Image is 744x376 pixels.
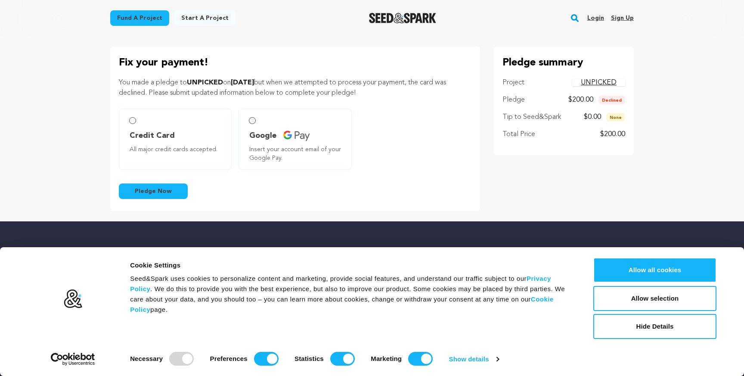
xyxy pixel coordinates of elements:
[449,353,499,366] a: Show details
[110,10,169,26] a: Fund a project
[502,78,524,88] p: Project
[371,355,402,362] strong: Marketing
[130,260,574,270] div: Cookie Settings
[502,95,525,105] p: Pledge
[35,353,111,366] a: Usercentrics Cookiebot - opens in a new window
[598,96,625,104] span: Declined
[369,13,437,23] img: Seed&Spark Logo Dark Mode
[119,78,471,98] p: You made a pledge to on but when we attempted to process your payment, the card was declined. Ple...
[119,183,188,199] button: Pledge Now
[600,129,625,140] p: $200.00
[249,145,344,162] span: Insert your account email of your Google Pay.
[294,355,324,362] strong: Statistics
[231,79,254,86] span: [DATE]
[593,314,716,339] button: Hide Details
[130,130,175,142] span: Credit Card
[130,273,574,315] div: Seed&Spark uses cookies to personalize content and marketing, provide social features, and unders...
[249,130,276,142] span: Google
[210,355,248,362] strong: Preferences
[611,11,634,25] a: Sign up
[283,131,310,141] img: credit card icons
[63,289,83,309] img: logo
[502,129,535,140] p: Total Price
[568,96,593,103] span: $200.00
[130,275,551,292] a: Privacy Policy
[606,113,625,121] span: None
[502,112,561,122] p: Tip to Seed&Spark
[593,286,716,311] button: Allow selection
[130,355,163,362] strong: Necessary
[174,10,236,26] a: Start a project
[587,11,604,25] a: Login
[130,145,224,154] span: All major credit cards accepted.
[502,55,625,71] p: Pledge summary
[369,13,437,23] a: Seed&Spark Homepage
[187,79,223,86] span: UNPICKED
[572,79,625,86] a: UNPICKED
[135,187,172,196] span: Pledge Now
[593,258,716,283] button: Allow all cookies
[584,114,601,121] span: $0.00
[119,55,471,71] p: Fix your payment!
